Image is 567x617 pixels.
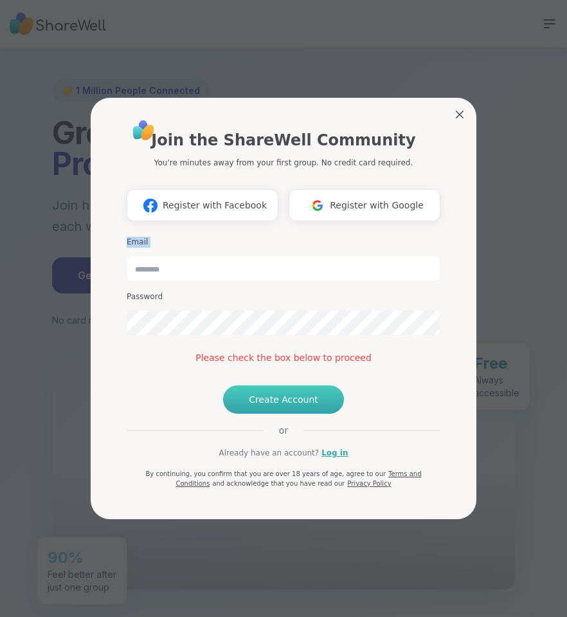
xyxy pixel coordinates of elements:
[305,194,330,217] img: ShareWell Logomark
[223,385,344,414] button: Create Account
[264,424,303,437] span: or
[212,480,345,487] span: and acknowledge that you have read our
[129,116,158,145] img: ShareWell Logo
[154,157,413,169] p: You're minutes away from your first group. No credit card required.
[127,291,440,302] h3: Password
[138,194,163,217] img: ShareWell Logomark
[249,393,318,406] span: Create Account
[127,351,440,365] div: Please check the box below to proceed
[127,189,278,221] button: Register with Facebook
[175,470,421,487] a: Terms and Conditions
[163,199,267,212] span: Register with Facebook
[151,129,415,152] h1: Join the ShareWell Community
[347,480,391,487] a: Privacy Policy
[321,447,348,459] a: Log in
[289,189,440,221] button: Register with Google
[145,470,386,477] span: By continuing, you confirm that you are over 18 years of age, agree to our
[219,447,319,459] span: Already have an account?
[330,199,424,212] span: Register with Google
[127,237,440,248] h3: Email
